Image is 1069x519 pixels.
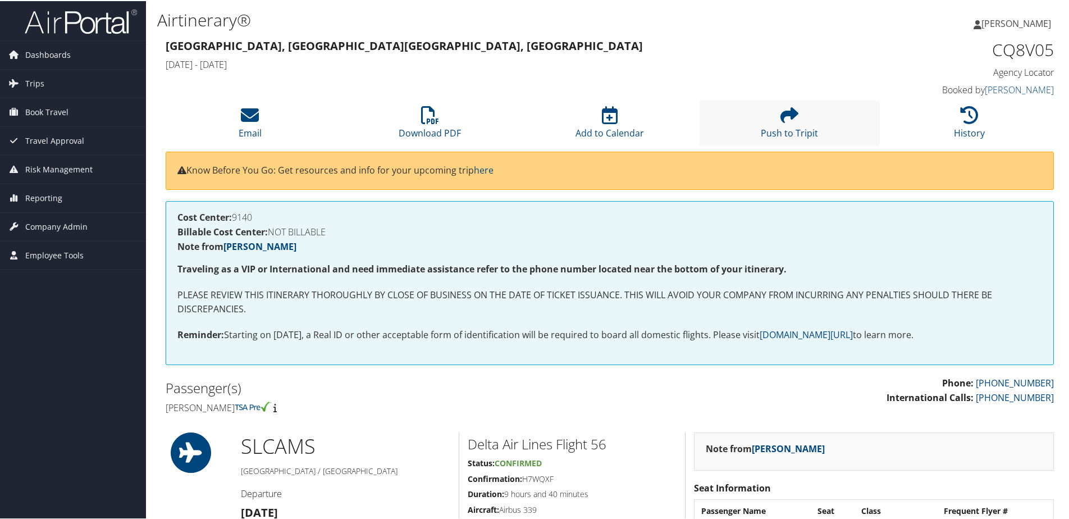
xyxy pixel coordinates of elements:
[468,503,677,515] h5: Airbus 339
[25,97,68,125] span: Book Travel
[752,441,825,454] a: [PERSON_NAME]
[177,162,1042,177] p: Know Before You Go: Get resources and info for your upcoming trip
[474,163,494,175] a: here
[25,7,137,34] img: airportal-logo.png
[25,40,71,68] span: Dashboards
[468,488,504,498] strong: Duration:
[166,377,601,397] h2: Passenger(s)
[974,6,1062,39] a: [PERSON_NAME]
[706,441,825,454] strong: Note from
[760,327,853,340] a: [DOMAIN_NAME][URL]
[166,57,828,70] h4: [DATE] - [DATE]
[177,212,1042,221] h4: 9140
[575,111,644,138] a: Add to Calendar
[241,431,450,459] h1: SLC AMS
[942,376,974,388] strong: Phone:
[177,225,268,237] strong: Billable Cost Center:
[177,226,1042,235] h4: NOT BILLABLE
[177,287,1042,316] p: PLEASE REVIEW THIS ITINERARY THOROUGHLY BY CLOSE OF BUSINESS ON THE DATE OF TICKET ISSUANCE. THIS...
[468,434,677,453] h2: Delta Air Lines Flight 56
[25,183,62,211] span: Reporting
[25,154,93,183] span: Risk Management
[468,472,677,484] h5: H7WQXF
[241,504,278,519] strong: [DATE]
[25,126,84,154] span: Travel Approval
[495,457,542,467] span: Confirmed
[241,486,450,499] h4: Departure
[844,37,1054,61] h1: CQ8V05
[844,83,1054,95] h4: Booked by
[694,481,771,493] strong: Seat Information
[761,111,818,138] a: Push to Tripit
[239,111,262,138] a: Email
[25,69,44,97] span: Trips
[177,262,787,274] strong: Traveling as a VIP or International and need immediate assistance refer to the phone number locat...
[177,210,232,222] strong: Cost Center:
[954,111,985,138] a: History
[981,16,1051,29] span: [PERSON_NAME]
[177,239,296,252] strong: Note from
[976,390,1054,403] a: [PHONE_NUMBER]
[25,240,84,268] span: Employee Tools
[166,37,643,52] strong: [GEOGRAPHIC_DATA], [GEOGRAPHIC_DATA] [GEOGRAPHIC_DATA], [GEOGRAPHIC_DATA]
[468,503,499,514] strong: Aircraft:
[887,390,974,403] strong: International Calls:
[157,7,761,31] h1: Airtinerary®
[844,65,1054,78] h4: Agency Locator
[399,111,461,138] a: Download PDF
[468,472,522,483] strong: Confirmation:
[177,327,1042,342] p: Starting on [DATE], a Real ID or other acceptable form of identification will be required to boar...
[166,400,601,413] h4: [PERSON_NAME]
[976,376,1054,388] a: [PHONE_NUMBER]
[468,457,495,467] strong: Status:
[223,239,296,252] a: [PERSON_NAME]
[177,327,224,340] strong: Reminder:
[241,465,450,476] h5: [GEOGRAPHIC_DATA] / [GEOGRAPHIC_DATA]
[25,212,88,240] span: Company Admin
[468,488,677,499] h5: 9 hours and 40 minutes
[985,83,1054,95] a: [PERSON_NAME]
[235,400,271,411] img: tsa-precheck.png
